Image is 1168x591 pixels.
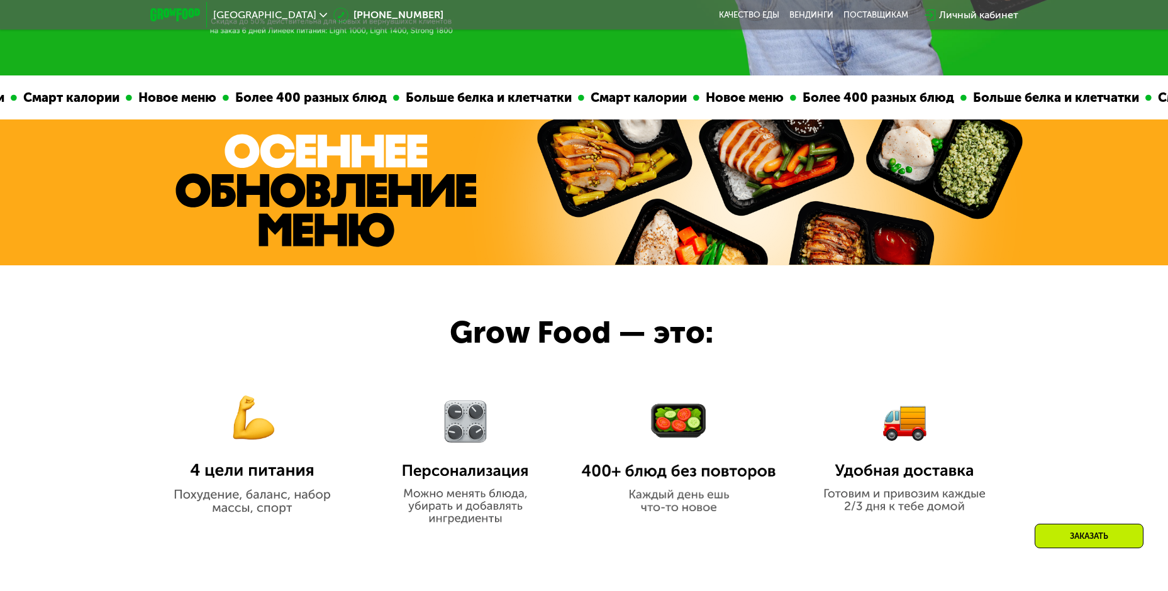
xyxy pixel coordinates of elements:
a: Вендинги [789,10,833,20]
div: Больше белка и клетчатки [399,88,577,108]
div: Смарт калории [16,88,125,108]
div: Смарт калории [584,88,692,108]
span: [GEOGRAPHIC_DATA] [213,10,316,20]
div: Grow Food — это: [450,309,759,356]
a: Качество еды [719,10,779,20]
div: Более 400 разных блюд [228,88,392,108]
div: Новое меню [699,88,789,108]
a: [PHONE_NUMBER] [333,8,443,23]
div: Личный кабинет [939,8,1018,23]
div: Новое меню [131,88,222,108]
div: Заказать [1035,524,1143,548]
div: Больше белка и клетчатки [966,88,1145,108]
div: поставщикам [843,10,908,20]
div: Более 400 разных блюд [796,88,960,108]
